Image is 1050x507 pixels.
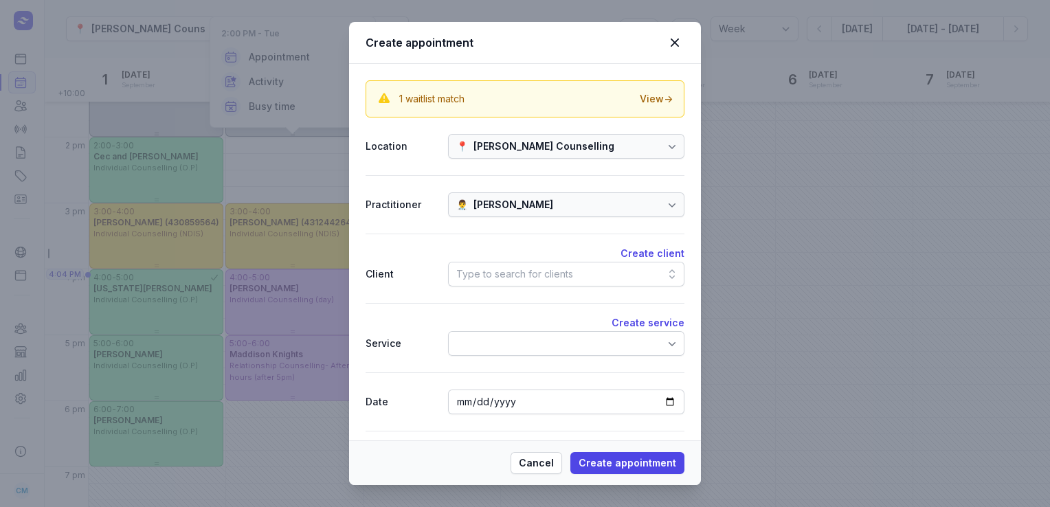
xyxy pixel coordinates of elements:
span: → [664,93,673,104]
span: Create appointment [579,455,676,471]
div: [PERSON_NAME] Counselling [473,138,614,155]
button: Create service [612,315,684,331]
div: 📍 [456,138,468,155]
button: Cancel [511,452,562,474]
button: Create client [621,245,684,262]
div: Practitioner [366,196,437,213]
div: 👨‍⚕️ [456,196,468,213]
div: [PERSON_NAME] [473,196,553,213]
div: Service [366,335,437,352]
div: 1 waitlist match [399,92,465,106]
div: Create appointment [366,34,665,51]
input: Date [448,390,684,414]
div: Client [366,266,437,282]
div: Date [366,394,437,410]
div: View [640,92,673,106]
button: Create appointment [570,452,684,474]
div: Type to search for clients [456,266,573,282]
span: Cancel [519,455,554,471]
div: Location [366,138,437,155]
